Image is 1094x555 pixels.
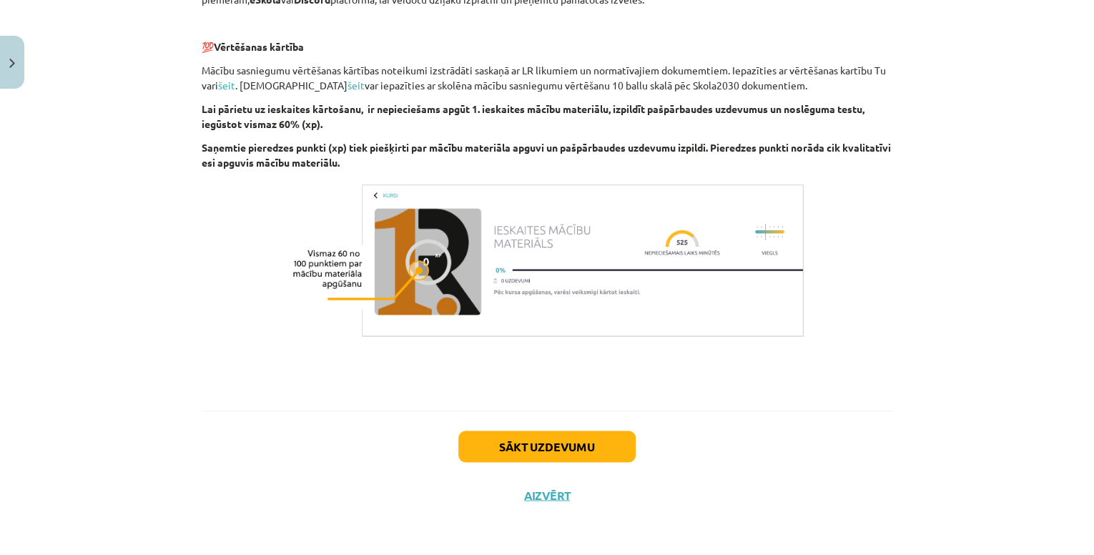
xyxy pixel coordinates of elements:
button: Sākt uzdevumu [458,431,636,462]
img: icon-close-lesson-0947bae3869378f0d4975bcd49f059093ad1ed9edebbc8119c70593378902aed.svg [9,59,15,68]
p: 💯 [202,39,892,54]
a: šeit [218,79,235,92]
b: Vērtēšanas kārtība [214,40,304,53]
button: Aizvērt [520,488,574,502]
a: šeit [348,79,365,92]
b: Lai pārietu uz ieskaites kārtošanu, ir nepieciešams apgūt 1. ieskaites mācību materiālu, izpildīt... [202,102,864,130]
b: Saņemtie pieredzes punkti (xp) tiek piešķirti par mācību materiāla apguvi un pašpārbaudes uzdevum... [202,141,891,169]
p: Mācību sasniegumu vērtēšanas kārtības noteikumi izstrādāti saskaņā ar LR likumiem un normatīvajie... [202,63,892,93]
